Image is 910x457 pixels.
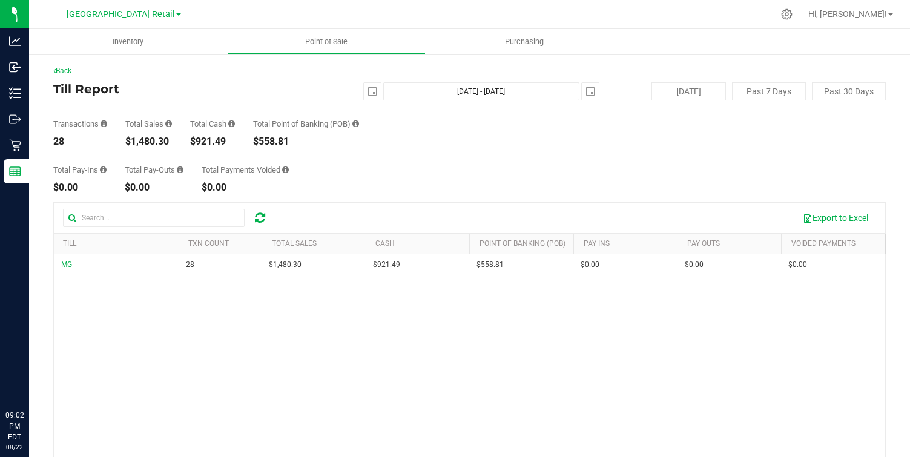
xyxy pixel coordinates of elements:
[352,120,359,128] i: Sum of the successful, non-voided point-of-banking payment transaction amounts, both via payment ...
[227,29,425,54] a: Point of Sale
[53,183,107,192] div: $0.00
[177,166,183,174] i: Sum of all cash pay-outs removed from tills within the date range.
[9,113,21,125] inline-svg: Outbound
[289,36,364,47] span: Point of Sale
[190,120,235,128] div: Total Cash
[426,29,624,54] a: Purchasing
[67,9,175,19] span: [GEOGRAPHIC_DATA] Retail
[12,360,48,396] iframe: Resource center
[9,61,21,73] inline-svg: Inbound
[272,239,317,248] a: Total Sales
[253,120,359,128] div: Total Point of Banking (POB)
[100,166,107,174] i: Sum of all cash pay-ins added to tills within the date range.
[808,9,887,19] span: Hi, [PERSON_NAME]!
[582,83,599,100] span: select
[63,209,245,227] input: Search...
[584,239,610,248] a: Pay Ins
[125,120,172,128] div: Total Sales
[188,239,229,248] a: TXN Count
[101,120,107,128] i: Count of all successful payment transactions, possibly including voids, refunds, and cash-back fr...
[228,120,235,128] i: Sum of all successful, non-voided cash payment transaction amounts (excluding tips and transactio...
[5,442,24,452] p: 08/22
[53,120,107,128] div: Transactions
[53,137,107,146] div: 28
[476,259,504,271] span: $558.81
[186,259,194,271] span: 28
[685,259,704,271] span: $0.00
[9,139,21,151] inline-svg: Retail
[795,208,876,228] button: Export to Excel
[9,165,21,177] inline-svg: Reports
[788,259,807,271] span: $0.00
[581,259,599,271] span: $0.00
[687,239,720,248] a: Pay Outs
[165,120,172,128] i: Sum of all successful, non-voided payment transaction amounts (excluding tips and transaction fee...
[125,166,183,174] div: Total Pay-Outs
[791,239,856,248] a: Voided Payments
[812,82,886,100] button: Past 30 Days
[375,239,395,248] a: Cash
[253,137,359,146] div: $558.81
[53,82,331,96] h4: Till Report
[5,410,24,442] p: 09:02 PM EDT
[732,82,806,100] button: Past 7 Days
[9,87,21,99] inline-svg: Inventory
[489,36,560,47] span: Purchasing
[125,183,183,192] div: $0.00
[125,137,172,146] div: $1,480.30
[9,35,21,47] inline-svg: Analytics
[480,239,565,248] a: Point of Banking (POB)
[269,259,302,271] span: $1,480.30
[202,166,289,174] div: Total Payments Voided
[202,183,289,192] div: $0.00
[36,358,50,373] iframe: Resource center unread badge
[190,137,235,146] div: $921.49
[53,67,71,75] a: Back
[364,83,381,100] span: select
[63,239,76,248] a: Till
[651,82,725,100] button: [DATE]
[282,166,289,174] i: Sum of all voided payment transaction amounts (excluding tips and transaction fees) within the da...
[779,8,794,20] div: Manage settings
[96,36,160,47] span: Inventory
[373,259,400,271] span: $921.49
[53,166,107,174] div: Total Pay-Ins
[61,260,72,269] span: MG
[29,29,227,54] a: Inventory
